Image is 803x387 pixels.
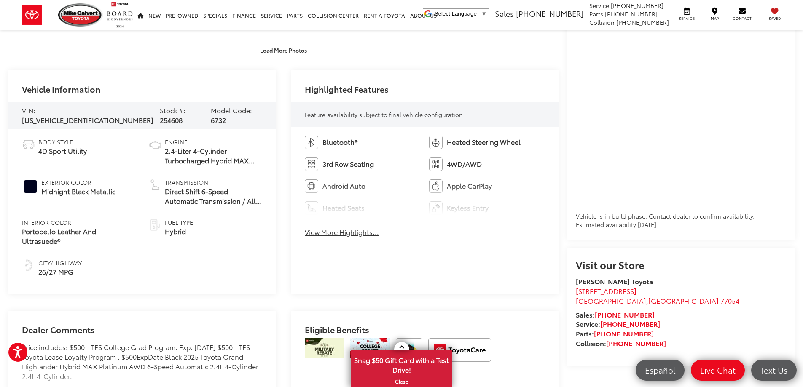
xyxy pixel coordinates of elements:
span: City/Highway [38,259,82,267]
span: [STREET_ADDRESS] [576,286,636,296]
span: ▼ [481,11,487,17]
a: [PHONE_NUMBER] [606,338,666,348]
img: Apple CarPlay [429,179,443,193]
span: Text Us [756,365,792,375]
span: Midnight Black Metallic [41,187,115,196]
span: 77054 [720,296,739,305]
span: [US_VEHICLE_IDENTIFICATION_NUMBER] [22,115,153,125]
span: 2.4-Liter 4-Cylinder Turbocharged Hybrid MAX Engine All-Wheel Drive [165,146,262,165]
img: 4WD/AWD [429,157,443,171]
strong: Parts: [576,328,654,338]
a: Live Chat [691,360,745,381]
img: Mike Calvert Toyota [58,3,103,27]
span: , [576,296,739,305]
span: Portobello Leather And Ultrasuede® [22,227,136,246]
button: View More Highlights... [305,227,379,237]
span: Exterior Color [41,178,115,187]
img: Heated Steering Wheel [429,136,443,149]
span: Hybrid [165,227,193,236]
span: Feature availability subject to final vehicle configuration. [305,110,465,119]
span: 4D Sport Utility [38,146,87,156]
strong: Service: [576,319,660,328]
span: Stock #: [160,105,185,115]
a: [PHONE_NUMBER] [595,310,655,319]
span: 3rd Row Seating [322,159,374,169]
h2: Vehicle Information [22,84,100,93]
span: [GEOGRAPHIC_DATA] [576,296,646,305]
strong: [PERSON_NAME] Toyota [576,276,653,286]
h2: Visit our Store [576,259,786,270]
img: Toyota Safety Sense Mike Calvert Toyota Houston TX [396,338,422,362]
span: [GEOGRAPHIC_DATA] [648,296,719,305]
span: 254608 [160,115,183,125]
span: Select Language [435,11,477,17]
a: Español [636,360,685,381]
img: Android Auto [305,179,318,193]
button: Load More Photos [254,43,313,57]
span: [PHONE_NUMBER] [516,8,583,19]
span: Contact [733,16,752,21]
img: ToyotaCare Mike Calvert Toyota Houston TX [428,338,491,362]
a: Text Us [751,360,797,381]
h2: Highlighted Features [305,84,389,93]
span: Heated Steering Wheel [447,137,521,147]
span: Snag $50 Gift Card with a Test Drive! [352,351,451,377]
a: Select Language​ [435,11,487,17]
h2: Eligible Benefits [305,325,545,338]
span: Service [677,16,696,21]
span: Interior Color [22,218,136,227]
img: /static/brand-toyota/National_Assets/toyota-college-grad.jpeg?height=48 [350,338,390,358]
span: Fuel Type [165,218,193,227]
span: Parts [589,10,603,18]
a: [STREET_ADDRESS] [GEOGRAPHIC_DATA],[GEOGRAPHIC_DATA] 77054 [576,286,739,305]
a: [PHONE_NUMBER] [600,319,660,328]
span: [PHONE_NUMBER] [605,10,658,18]
span: VIN: [22,105,35,115]
img: Bluetooth® [305,136,318,149]
span: Español [641,365,679,375]
img: /static/brand-toyota/National_Assets/toyota-military-rebate.jpeg?height=48 [305,338,344,358]
strong: Sales: [576,310,655,319]
span: 4WD/AWD [447,159,482,169]
strong: Collision: [576,338,666,348]
span: Sales [495,8,514,19]
span: Service [589,1,609,10]
span: 26/27 MPG [38,267,82,277]
img: Fuel Economy [22,259,35,272]
span: Saved [765,16,784,21]
div: Vehicle is in build phase. Contact dealer to confirm availability. Estimated availability [DATE] [576,212,786,229]
span: [PHONE_NUMBER] [616,18,669,27]
h2: Dealer Comments [22,325,262,342]
span: Direct Shift 6-Speed Automatic Transmission / All-Wheel Drive [165,187,262,206]
img: 3rd Row Seating [305,157,318,171]
span: Engine [165,138,262,146]
a: [PHONE_NUMBER] [594,328,654,338]
span: Model Code: [211,105,252,115]
span: #00031E [24,180,37,193]
span: Map [705,16,724,21]
span: Live Chat [696,365,740,375]
span: [PHONE_NUMBER] [611,1,663,10]
span: Collision [589,18,615,27]
span: Body Style [38,138,87,146]
span: Bluetooth® [322,137,357,147]
span: Transmission [165,178,262,187]
span: 6732 [211,115,226,125]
